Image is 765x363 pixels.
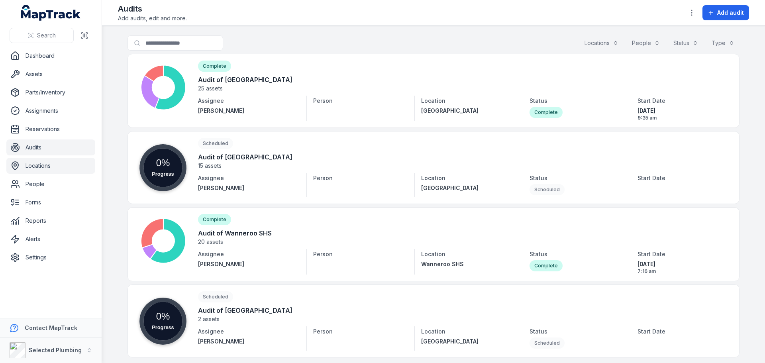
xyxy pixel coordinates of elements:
time: 9/19/2025, 9:35:30 AM [637,107,726,121]
a: [PERSON_NAME] [198,337,300,345]
a: Alerts [6,231,95,247]
div: Complete [530,260,563,271]
button: Status [668,35,703,51]
button: Add audit [702,5,749,20]
a: Assets [6,66,95,82]
a: MapTrack [21,5,81,21]
a: Dashboard [6,48,95,64]
span: 9:35 am [637,115,726,121]
div: Scheduled [530,337,565,349]
strong: Contact MapTrack [25,324,77,331]
a: Assignments [6,103,95,119]
a: Settings [6,249,95,265]
a: Wanneroo SHS [421,260,510,268]
button: Locations [579,35,624,51]
span: [DATE] [637,107,726,115]
button: People [627,35,665,51]
a: Forms [6,194,95,210]
span: [GEOGRAPHIC_DATA] [421,107,479,114]
a: [GEOGRAPHIC_DATA] [421,337,510,345]
span: [DATE] [637,260,726,268]
a: Locations [6,158,95,174]
div: Scheduled [530,184,565,195]
span: Add audit [717,9,744,17]
a: Parts/Inventory [6,84,95,100]
span: Search [37,31,56,39]
span: Wanneroo SHS [421,261,464,267]
time: 9/19/2025, 7:16:21 AM [637,260,726,275]
a: [PERSON_NAME] [198,260,300,268]
a: [GEOGRAPHIC_DATA] [421,184,510,192]
span: [GEOGRAPHIC_DATA] [421,338,479,345]
h2: Audits [118,3,187,14]
a: Audits [6,139,95,155]
a: People [6,176,95,192]
button: Search [10,28,74,43]
strong: Selected Plumbing [29,347,82,353]
a: [GEOGRAPHIC_DATA] [421,107,510,115]
a: Reservations [6,121,95,137]
a: [PERSON_NAME] [198,107,300,115]
span: Add audits, edit and more. [118,14,187,22]
div: Complete [530,107,563,118]
a: Reports [6,213,95,229]
span: 7:16 am [637,268,726,275]
button: Type [706,35,739,51]
a: [PERSON_NAME] [198,184,300,192]
span: [GEOGRAPHIC_DATA] [421,184,479,191]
